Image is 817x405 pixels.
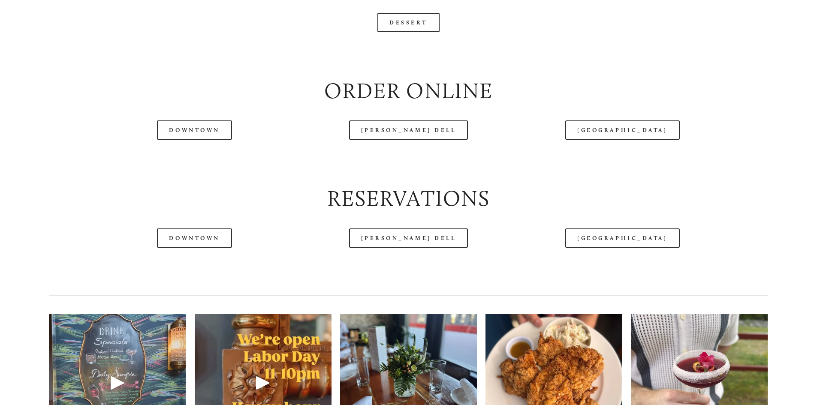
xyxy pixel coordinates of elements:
a: [GEOGRAPHIC_DATA] [565,228,679,248]
a: Downtown [157,228,232,248]
h2: Reservations [49,183,768,214]
a: Downtown [157,120,232,140]
a: [PERSON_NAME] Dell [349,228,468,248]
h2: Order Online [49,76,768,106]
a: [PERSON_NAME] Dell [349,120,468,140]
a: [GEOGRAPHIC_DATA] [565,120,679,140]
